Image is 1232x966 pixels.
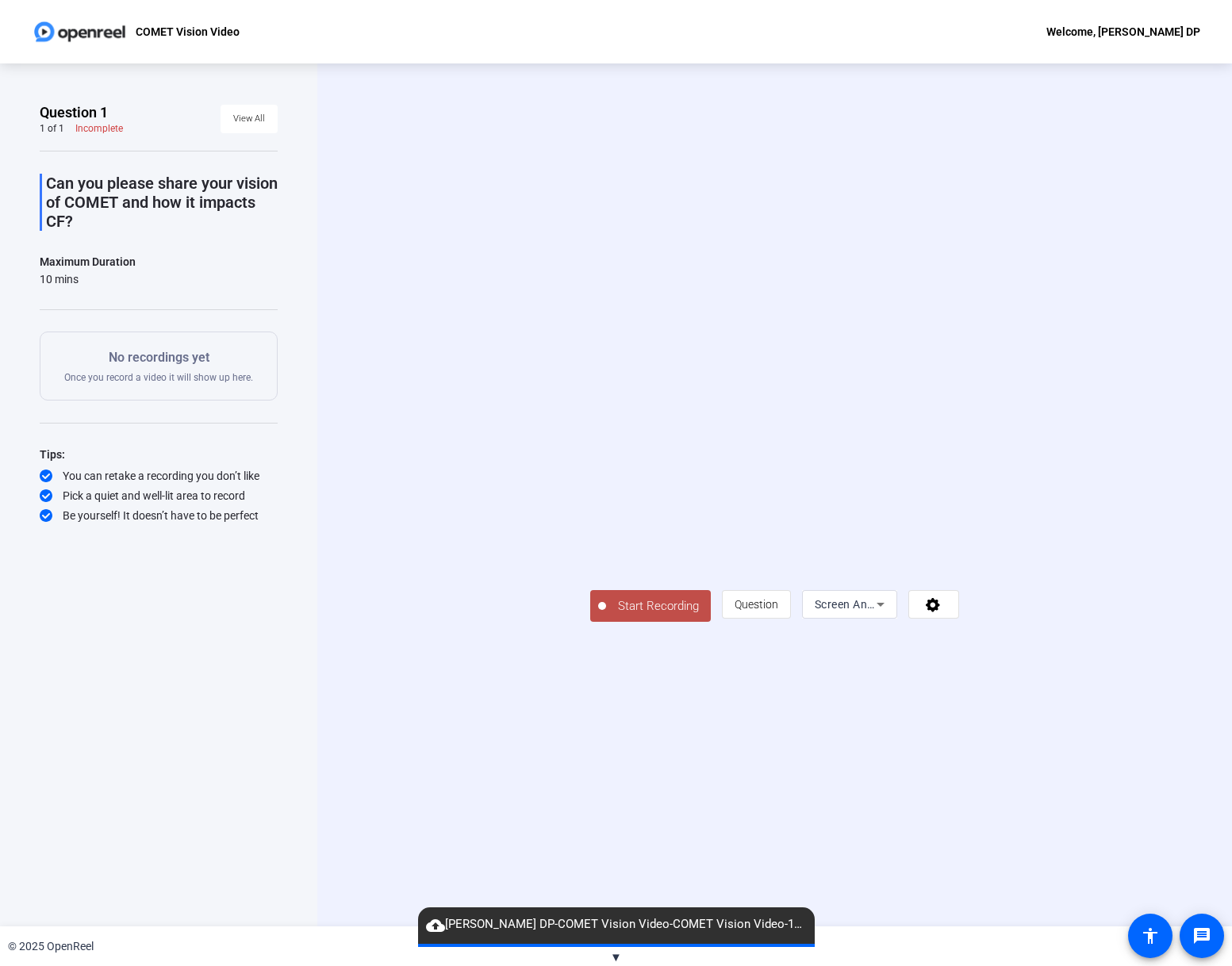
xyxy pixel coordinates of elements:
div: Incomplete [75,122,123,135]
p: Can you please share your vision of COMET and how it impacts CF? [46,174,278,231]
mat-icon: message [1192,926,1211,945]
span: Question [735,598,778,611]
button: Start Recording [590,590,711,622]
span: [PERSON_NAME] DP-COMET Vision Video-COMET Vision Video-1756908328605-webcam [418,915,815,934]
button: View All [221,105,278,133]
div: Maximum Duration [40,252,136,271]
img: OpenReel logo [32,16,128,48]
div: Pick a quiet and well-lit area to record [40,488,278,504]
button: Question [722,590,791,619]
mat-icon: cloud_upload [426,916,445,935]
mat-icon: accessibility [1141,926,1160,945]
div: You can retake a recording you don’t like [40,468,278,484]
span: Question 1 [40,103,108,122]
span: Start Recording [606,597,711,615]
p: No recordings yet [64,348,253,367]
div: Once you record a video it will show up here. [64,348,253,384]
span: Screen And Camera [815,598,919,611]
div: Welcome, [PERSON_NAME] DP [1046,22,1200,41]
p: COMET Vision Video [136,22,240,41]
span: ▼ [610,950,622,964]
div: 10 mins [40,271,136,287]
div: 1 of 1 [40,122,64,135]
div: Be yourself! It doesn’t have to be perfect [40,508,278,523]
div: Tips: [40,445,278,464]
div: © 2025 OpenReel [8,938,94,955]
span: View All [233,107,265,131]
